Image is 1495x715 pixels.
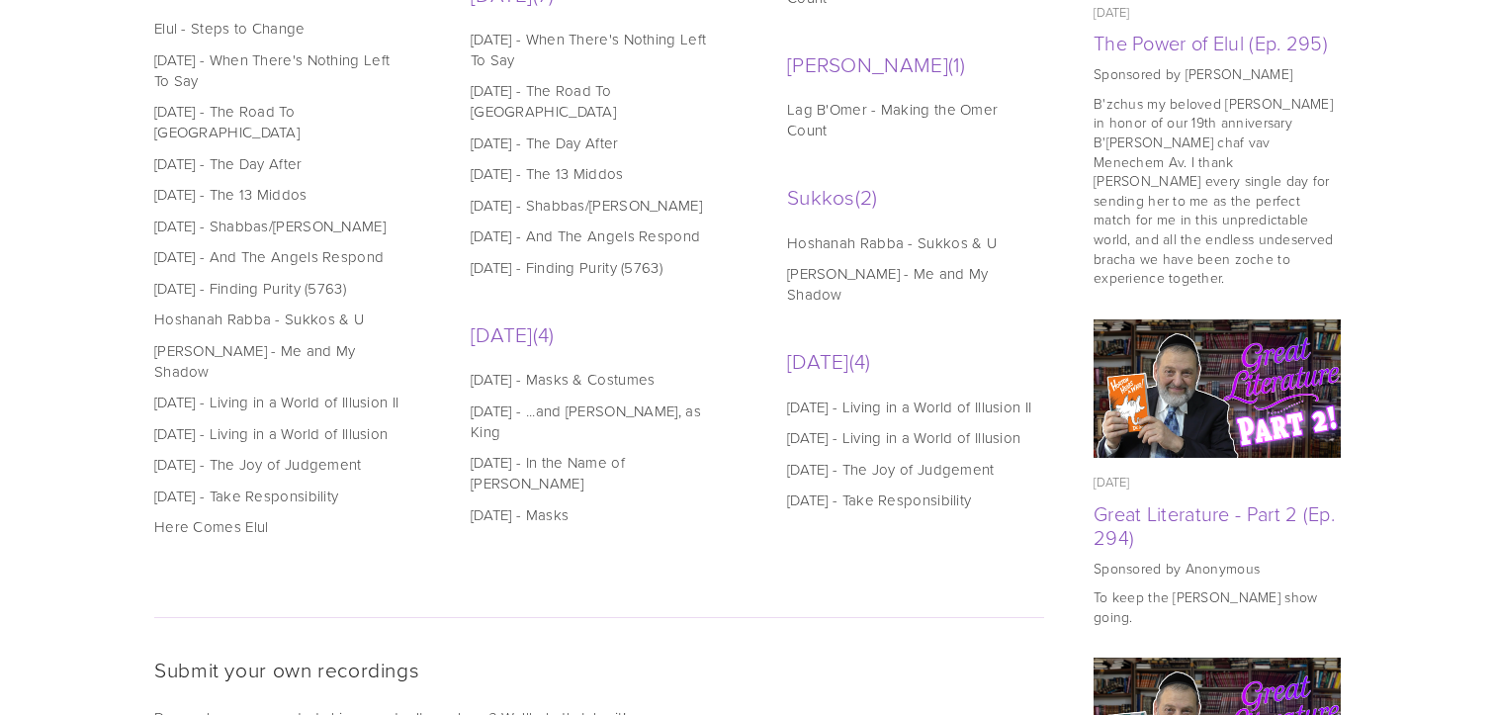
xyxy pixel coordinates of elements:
a: Elul - Steps to Change [154,18,406,39]
a: [DATE] - Take Responsibility [787,490,1039,510]
a: [DATE] - The Day After [471,133,723,153]
a: [PERSON_NAME] - Me and My Shadow [787,263,1039,305]
a: [PERSON_NAME]1 [787,49,1044,78]
a: [DATE] - Masks [471,504,723,525]
a: [DATE] - Take Responsibility [154,486,406,506]
a: [DATE] - In the Name of [PERSON_NAME] [471,452,723,493]
span: 4 [533,319,555,348]
a: [DATE]4 [787,346,1044,375]
a: [DATE] - Shabbas/[PERSON_NAME] [154,216,406,236]
span: 4 [849,346,871,375]
a: [DATE] - Finding Purity (5763) [154,278,406,299]
img: Great Literature - Part 2 (Ep. 294) [1094,319,1342,459]
span: 2 [855,182,878,211]
a: [DATE] - The Joy of Judgement [787,459,1039,480]
a: Here Comes Elul [154,516,406,537]
a: Hoshanah Rabba - Sukkos & U [787,232,1039,253]
a: [DATE] - The Road To [GEOGRAPHIC_DATA] [154,101,406,142]
time: [DATE] [1094,3,1130,21]
a: The Power of Elul (Ep. 295) [1094,29,1328,56]
h2: Submit your own recordings [154,657,1044,681]
a: [DATE] - The 13 Middos [471,163,723,184]
a: [DATE] - Living in a World of Illusion II [154,392,406,412]
a: Sukkos2 [787,182,1044,211]
a: [DATE] - ...and [PERSON_NAME], as King [471,401,723,442]
a: [PERSON_NAME] - Me and My Shadow [154,340,406,382]
a: [DATE] - When There's Nothing Left To Say [154,49,406,91]
a: [DATE] - Living in a World of Illusion [154,423,406,444]
a: Lag B'Omer - Making the Omer Count [787,99,1039,140]
a: [DATE] - Living in a World of Illusion [787,427,1039,448]
a: Great Literature - Part 2 (Ep. 294) [1094,499,1335,551]
time: [DATE] [1094,473,1130,491]
a: [DATE]4 [471,319,728,348]
p: To keep the [PERSON_NAME] show going. [1094,587,1341,626]
p: Sponsored by [PERSON_NAME] [1094,64,1341,84]
a: [DATE] - The 13 Middos [154,184,406,205]
p: Sponsored by Anonymous [1094,559,1341,579]
a: [DATE] - Shabbas/[PERSON_NAME] [471,195,723,216]
a: [DATE] - Finding Purity (5763) [471,257,723,278]
a: [DATE] - When There's Nothing Left To Say [471,29,723,70]
a: Hoshanah Rabba - Sukkos & U [154,309,406,329]
a: [DATE] - The Day After [154,153,406,174]
a: Great Literature - Part 2 (Ep. 294) [1094,319,1341,459]
a: [DATE] - And The Angels Respond [471,225,723,246]
a: [DATE] - And The Angels Respond [154,246,406,267]
a: [DATE] - The Road To [GEOGRAPHIC_DATA] [471,80,723,122]
a: [DATE] - The Joy of Judgement [154,454,406,475]
p: B'zchus my beloved [PERSON_NAME] in honor of our 19th anniversary B'[PERSON_NAME] chaf vav Menech... [1094,94,1341,288]
span: 1 [948,49,965,78]
a: [DATE] - Masks & Costumes [471,369,723,390]
a: [DATE] - Living in a World of Illusion II [787,397,1039,417]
